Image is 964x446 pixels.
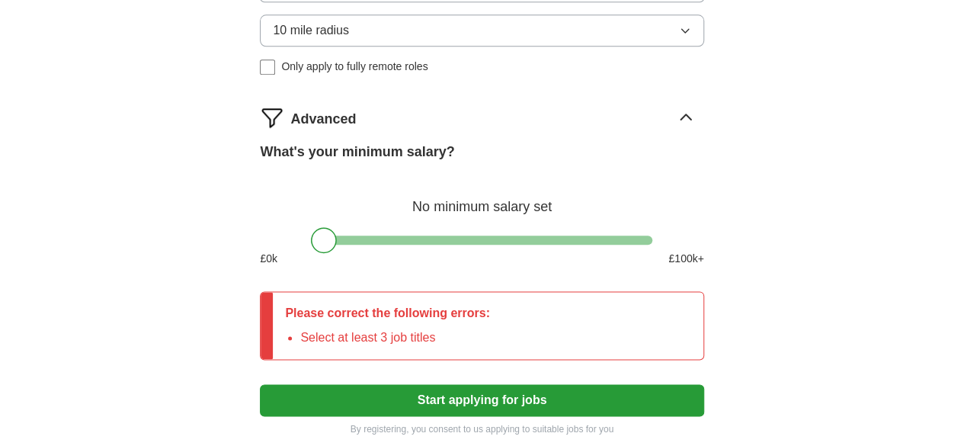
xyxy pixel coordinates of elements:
[260,251,277,267] span: £ 0 k
[260,142,454,162] label: What's your minimum salary?
[260,14,703,47] button: 10 mile radius
[260,105,284,130] img: filter
[260,181,703,217] div: No minimum salary set
[285,304,490,322] p: Please correct the following errors:
[260,59,275,75] input: Only apply to fully remote roles
[300,329,490,347] li: Select at least 3 job titles
[290,109,356,130] span: Advanced
[281,59,428,75] span: Only apply to fully remote roles
[260,384,703,416] button: Start applying for jobs
[273,21,349,40] span: 10 mile radius
[668,251,703,267] span: £ 100 k+
[260,422,703,436] p: By registering, you consent to us applying to suitable jobs for you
